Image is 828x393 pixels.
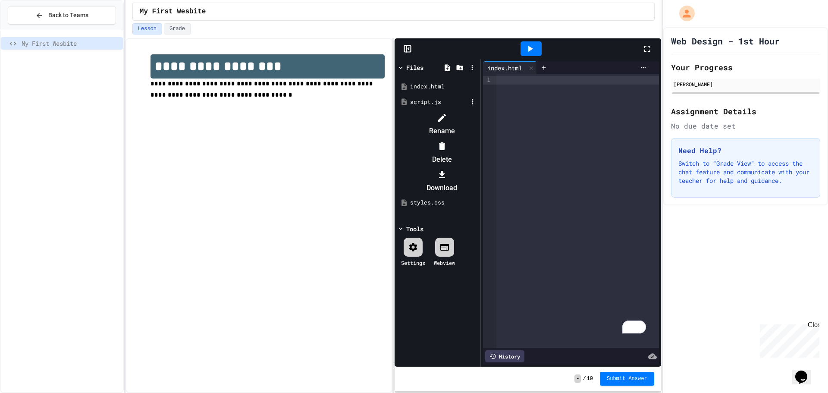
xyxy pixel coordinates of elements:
[483,61,537,74] div: index.html
[164,23,191,35] button: Grade
[406,224,423,233] div: Tools
[583,375,586,382] span: /
[410,98,468,107] div: script.js
[756,321,819,358] iframe: chat widget
[671,105,820,117] h2: Assignment Details
[405,139,478,167] li: Delete
[483,76,492,85] div: 1
[574,374,581,383] span: -
[671,121,820,131] div: No due date set
[22,39,119,48] span: My First Wesbite
[678,145,813,156] h3: Need Help?
[670,3,697,23] div: My Account
[401,259,425,267] div: Settings
[410,198,477,207] div: styles.css
[405,167,478,195] li: Download
[607,375,647,382] span: Submit Answer
[406,63,423,72] div: Files
[678,159,813,185] p: Switch to "Grade View" to access the chat feature and communicate with your teacher for help and ...
[674,80,818,88] div: [PERSON_NAME]
[600,372,654,386] button: Submit Answer
[485,350,524,362] div: History
[8,6,116,25] button: Back to Teams
[3,3,60,55] div: Chat with us now!Close
[48,11,88,20] span: Back to Teams
[483,63,526,72] div: index.html
[405,110,478,138] li: Rename
[434,259,455,267] div: Webview
[140,6,206,17] span: My First Wesbite
[410,82,477,91] div: index.html
[792,358,819,384] iframe: chat widget
[496,74,659,348] div: To enrich screen reader interactions, please activate Accessibility in Grammarly extension settings
[671,35,780,47] h1: Web Design - 1st Hour
[671,61,820,73] h2: Your Progress
[132,23,162,35] button: Lesson
[587,375,593,382] span: 10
